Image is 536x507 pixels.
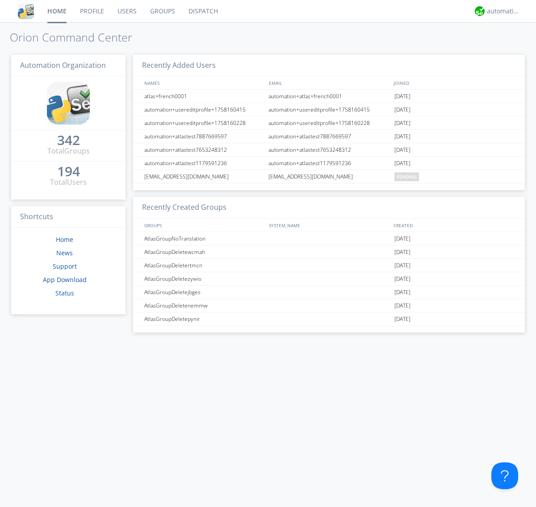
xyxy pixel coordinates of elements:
[142,103,266,116] div: automation+usereditprofile+1758160415
[47,146,90,156] div: Total Groups
[133,143,525,157] a: automation+atlastest7653248312automation+atlastest7653248312[DATE]
[266,130,392,143] div: automation+atlastest7887669597
[133,286,525,299] a: AtlasGroupDeletejbges[DATE]
[11,206,126,228] h3: Shortcuts
[55,289,74,297] a: Status
[57,136,80,146] a: 342
[491,462,518,489] iframe: Toggle Customer Support
[133,103,525,116] a: automation+usereditprofile+1758160415automation+usereditprofile+1758160415[DATE]
[142,312,266,325] div: AtlasGroupDeletepynir
[43,275,87,284] a: App Download
[133,157,525,170] a: automation+atlastest1179591236automation+atlastest1179591236[DATE]
[394,116,410,130] span: [DATE]
[133,245,525,259] a: AtlasGroupDeletewcmah[DATE]
[50,177,87,187] div: Total Users
[57,136,80,145] div: 342
[57,167,80,176] div: 194
[266,116,392,129] div: automation+usereditprofile+1758160228
[133,312,525,326] a: AtlasGroupDeletepynir[DATE]
[133,197,525,219] h3: Recently Created Groups
[394,172,419,181] span: pending
[133,259,525,272] a: AtlasGroupDeletertmcn[DATE]
[142,90,266,103] div: atlas+french0001
[394,259,410,272] span: [DATE]
[133,116,525,130] a: automation+usereditprofile+1758160228automation+usereditprofile+1758160228[DATE]
[394,286,410,299] span: [DATE]
[47,82,90,125] img: cddb5a64eb264b2086981ab96f4c1ba7
[394,312,410,326] span: [DATE]
[142,232,266,245] div: AtlasGroupNoTranslation
[394,130,410,143] span: [DATE]
[394,299,410,312] span: [DATE]
[487,7,520,16] div: automation+atlas
[266,170,392,183] div: [EMAIL_ADDRESS][DOMAIN_NAME]
[142,76,264,89] div: NAMES
[133,232,525,245] a: AtlasGroupNoTranslation[DATE]
[133,55,525,77] h3: Recently Added Users
[142,272,266,285] div: AtlasGroupDeletezywio
[266,103,392,116] div: automation+usereditprofile+1758160415
[394,245,410,259] span: [DATE]
[133,170,525,183] a: [EMAIL_ADDRESS][DOMAIN_NAME][EMAIL_ADDRESS][DOMAIN_NAME]pending
[394,272,410,286] span: [DATE]
[266,143,392,156] div: automation+atlastest7653248312
[475,6,485,16] img: d2d01cd9b4174d08988066c6d424eccd
[267,76,391,89] div: EMAIL
[142,286,266,299] div: AtlasGroupDeletejbges
[394,90,410,103] span: [DATE]
[133,130,525,143] a: automation+atlastest7887669597automation+atlastest7887669597[DATE]
[142,245,266,258] div: AtlasGroupDeletewcmah
[20,60,106,70] span: Automation Organization
[267,219,391,232] div: SYSTEM_NAME
[18,3,34,19] img: cddb5a64eb264b2086981ab96f4c1ba7
[266,90,392,103] div: automation+atlas+french0001
[391,76,516,89] div: JOINED
[133,272,525,286] a: AtlasGroupDeletezywio[DATE]
[142,219,264,232] div: GROUPS
[266,157,392,170] div: automation+atlastest1179591236
[57,167,80,177] a: 194
[133,299,525,312] a: AtlasGroupDeletenemmw[DATE]
[394,143,410,157] span: [DATE]
[391,219,516,232] div: CREATED
[142,170,266,183] div: [EMAIL_ADDRESS][DOMAIN_NAME]
[142,143,266,156] div: automation+atlastest7653248312
[142,130,266,143] div: automation+atlastest7887669597
[142,299,266,312] div: AtlasGroupDeletenemmw
[142,259,266,272] div: AtlasGroupDeletertmcn
[56,249,73,257] a: News
[133,90,525,103] a: atlas+french0001automation+atlas+french0001[DATE]
[142,116,266,129] div: automation+usereditprofile+1758160228
[56,235,73,244] a: Home
[394,232,410,245] span: [DATE]
[142,157,266,170] div: automation+atlastest1179591236
[394,157,410,170] span: [DATE]
[53,262,77,270] a: Support
[394,103,410,116] span: [DATE]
